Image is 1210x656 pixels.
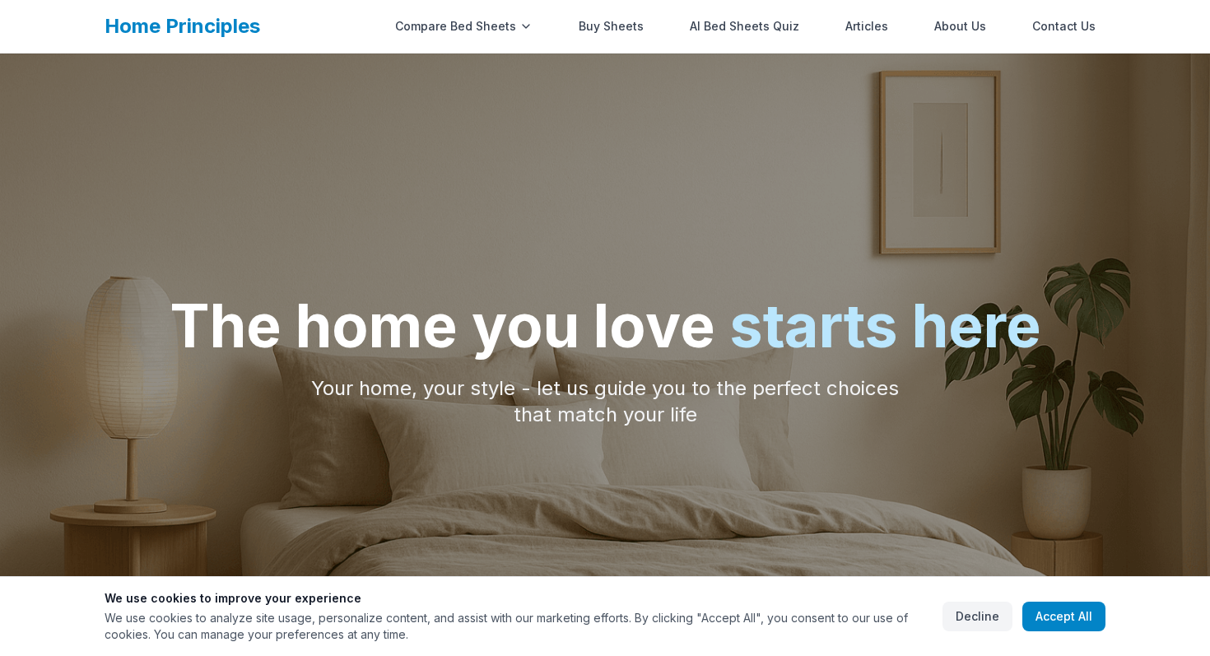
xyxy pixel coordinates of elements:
[105,14,260,38] a: Home Principles
[1022,10,1105,43] a: Contact Us
[385,10,542,43] div: Compare Bed Sheets
[835,10,898,43] a: Articles
[289,375,921,428] p: Your home, your style - let us guide you to the perfect choices that match your life
[942,602,1012,631] button: Decline
[729,290,1041,361] span: starts here
[569,10,654,43] a: Buy Sheets
[680,10,809,43] a: AI Bed Sheets Quiz
[105,590,929,607] h3: We use cookies to improve your experience
[924,10,996,43] a: About Us
[105,610,929,643] p: We use cookies to analyze site usage, personalize content, and assist with our marketing efforts....
[1022,602,1105,631] button: Accept All
[170,296,1041,356] h1: The home you love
